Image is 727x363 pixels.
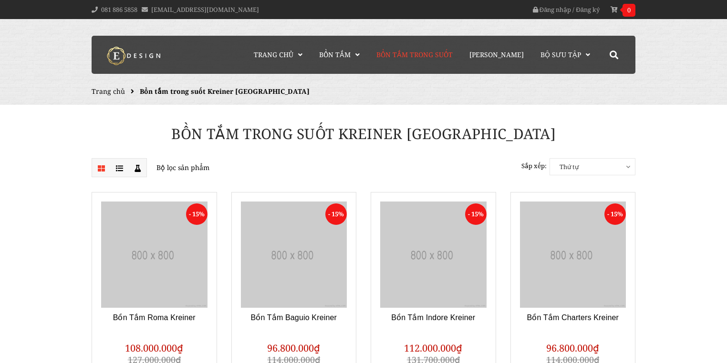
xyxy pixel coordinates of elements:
[247,36,310,74] a: Trang chủ
[546,342,599,354] span: 96.800.000₫
[250,313,337,322] a: Bồn Tắm Baguio Kreiner
[151,5,259,14] a: [EMAIL_ADDRESS][DOMAIN_NAME]
[623,4,635,17] span: 0
[113,313,196,322] a: Bồn Tắm Roma Kreiner
[533,36,597,74] a: Bộ Sưu Tập
[469,50,524,59] span: [PERSON_NAME]
[376,50,453,59] span: Bồn Tắm Trong Suốt
[319,50,351,59] span: Bồn Tắm
[254,50,293,59] span: Trang chủ
[92,158,356,177] p: Bộ lọc sản phẩm
[527,313,619,322] a: Bồn Tắm Charters Kreiner
[186,203,208,225] span: - 15%
[604,203,626,225] span: - 15%
[462,36,531,74] a: [PERSON_NAME]
[140,87,310,96] span: Bồn tắm trong suốt Kreiner [GEOGRAPHIC_DATA]
[391,313,475,322] a: Bồn Tắm Indore Kreiner
[99,46,170,65] img: logo Kreiner Germany - Edesign Interior
[550,159,635,175] span: Thứ tự
[540,50,581,59] span: Bộ Sưu Tập
[465,203,487,225] span: - 15%
[101,5,137,14] a: 081 886 5858
[84,124,643,144] h1: Bồn tắm trong suốt Kreiner [GEOGRAPHIC_DATA]
[572,5,574,14] span: /
[267,342,320,354] span: 96.800.000₫
[312,36,367,74] a: Bồn Tắm
[369,36,460,74] a: Bồn Tắm Trong Suốt
[404,342,462,354] span: 112.000.000₫
[325,203,347,225] span: - 15%
[125,342,183,354] span: 108.000.000₫
[521,158,547,174] label: Sắp xếp:
[92,87,125,96] a: Trang chủ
